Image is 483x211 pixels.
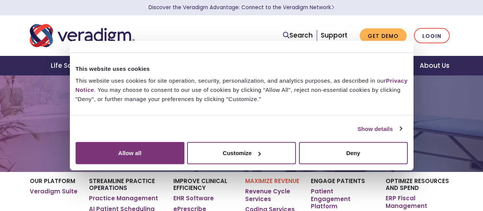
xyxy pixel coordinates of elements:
[76,77,408,93] a: Privacy Notice
[410,56,459,75] a: About Us
[30,188,78,195] a: Veradigm Suite
[283,30,313,41] a: Search
[321,31,347,40] a: Support
[311,188,374,210] a: Patient Engagement Platform
[187,142,296,164] button: Customize
[386,195,453,209] a: ERP Fiscal Management
[331,4,334,11] span: Learn More
[76,76,408,104] div: This website uses cookies for site operation, security, personalization, and analytics purposes, ...
[414,28,450,44] a: Login
[357,124,402,133] a: Show details
[42,56,105,75] a: Life Sciences
[149,4,334,11] a: Discover the Veradigm Advantage: Connect to the Veradigm NetworkLearn More
[89,195,158,202] a: Practice Management
[360,28,407,43] a: Get Demo
[30,23,135,48] img: Veradigm logo
[76,142,184,164] button: Allow all
[76,64,408,73] div: This website uses cookies
[245,188,299,203] a: Revenue Cycle Services
[299,142,408,164] button: Deny
[173,195,214,202] a: EHR Software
